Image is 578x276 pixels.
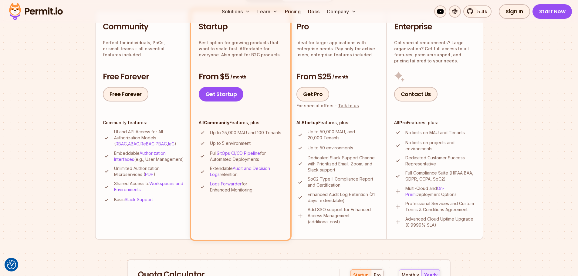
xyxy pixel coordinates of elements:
[394,22,475,32] h2: Enterprise
[199,71,282,82] h3: From $5
[210,150,282,162] p: Full for Automated Deployments
[128,141,139,146] a: ABAC
[405,185,475,198] p: Multi-Cloud and Deployment Options
[405,186,444,197] a: On-Prem
[103,40,185,58] p: Perfect for individuals, PoCs, or small teams - all essential features included.
[338,103,359,108] a: Talk to us
[114,129,185,147] p: UI and API Access for All Authorization Models ( , , , , )
[217,151,260,156] a: GitOps CI/CD Pipeline
[306,5,322,18] a: Docs
[114,197,153,203] p: Basic
[296,120,379,126] h4: All Features, plus:
[140,141,154,146] a: ReBAC
[308,129,379,141] p: Up to 50,000 MAU, and 20,000 Tenants
[210,130,281,136] p: Up to 25,000 MAU and 100 Tenants
[7,260,16,269] button: Consent Preferences
[282,5,303,18] a: Pricing
[210,165,282,178] p: Extendable retention
[405,216,475,228] p: Advanced Cloud Uptime Upgrade (0.9999% SLA)
[296,22,379,32] h2: Pro
[255,5,280,18] button: Learn
[394,87,438,101] a: Contact Us
[302,120,318,125] strong: Startup
[116,141,127,146] a: RBAC
[394,120,475,126] h4: All Features, plus:
[308,145,353,151] p: Up to 50 environments
[230,74,246,80] span: / month
[405,201,475,213] p: Professional Services and Custom Terms & Conditions Agreement
[199,87,244,101] a: Get Startup
[463,5,492,18] a: 5.4k
[332,74,348,80] span: / month
[156,141,167,146] a: PBAC
[204,120,229,125] strong: Community
[499,4,530,19] a: Sign In
[405,170,475,182] p: Full Compliance Suite (HIPAA BAA, GDPR, CCPA, SoC2)
[103,71,185,82] h3: Free Forever
[405,140,475,152] p: No limits on projects and environments
[7,260,16,269] img: Revisit consent button
[125,197,153,202] a: Slack Support
[114,150,185,162] p: Embeddable (e.g., User Management)
[219,5,252,18] button: Solutions
[532,4,572,19] a: Start Now
[103,87,148,101] a: Free Forever
[296,40,379,58] p: Ideal for larger applications with enterprise needs. Pay only for active users, enterprise featur...
[308,155,379,173] p: Dedicated Slack Support Channel with Prioritized Email, Zoom, and Slack support
[199,120,282,126] h4: All Features, plus:
[308,176,379,188] p: SoC2 Type II Compliance Report and Certification
[399,120,407,125] strong: Pro
[405,130,465,136] p: No limits on MAU and Tenants
[474,8,487,15] span: 5.4k
[103,120,185,126] h4: Community features:
[103,22,185,32] h2: Community
[296,87,330,101] a: Get Pro
[210,166,270,177] a: Audit and Decision Logs
[210,140,251,146] p: Up to 5 environment
[394,40,475,64] p: Got special requirements? Large organization? Get full access to all features, premium support, a...
[405,155,475,167] p: Dedicated Customer Success Representative
[114,151,166,162] a: Authorization Interfaces
[114,165,185,178] p: Unlimited Authorization Microservices ( )
[308,191,379,204] p: Enhanced Audit Log Retention (21 days, extendable)
[199,40,282,58] p: Best option for growing products that want to scale fast. Affordable for everyone. Also great for...
[308,207,379,225] p: Add SSO support for Enhanced Access Management (additional cost)
[6,1,66,22] img: Permit logo
[324,5,359,18] button: Company
[210,181,282,193] p: for Enhanced Monitoring
[114,181,185,193] p: Shared Access to
[296,103,359,109] div: For special offers -
[210,181,242,186] a: Logs Forwarder
[168,141,174,146] a: IaC
[145,172,154,177] a: PDP
[199,22,282,32] h2: Startup
[296,71,379,82] h3: From $25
